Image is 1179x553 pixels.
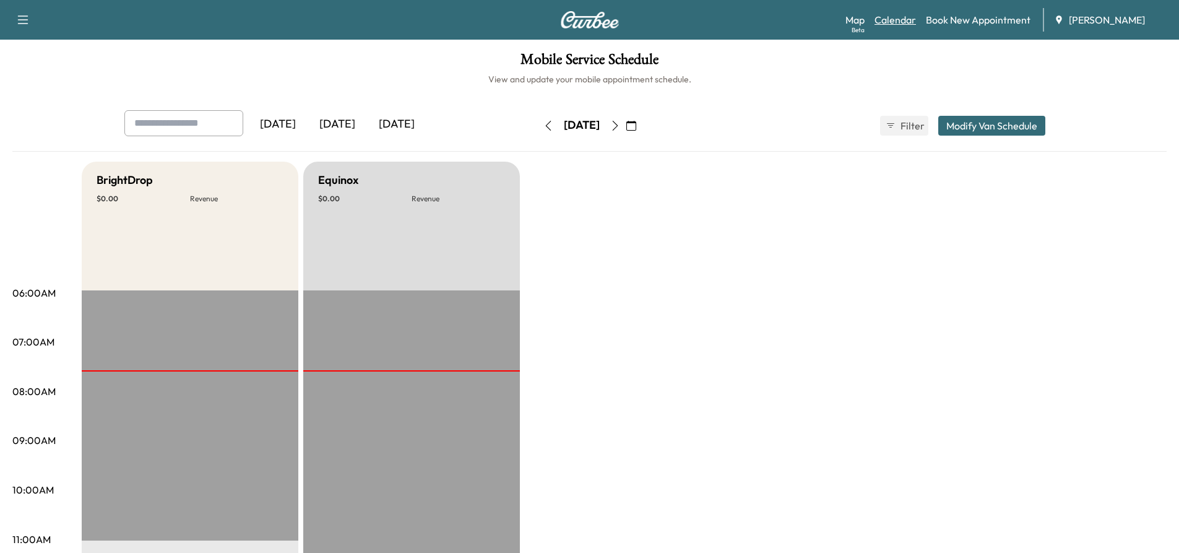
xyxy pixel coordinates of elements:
img: Curbee Logo [560,11,620,28]
a: MapBeta [845,12,865,27]
p: 06:00AM [12,285,56,300]
button: Modify Van Schedule [938,116,1045,136]
span: Filter [900,118,923,133]
h6: View and update your mobile appointment schedule. [12,73,1167,85]
p: 07:00AM [12,334,54,349]
p: $ 0.00 [97,194,190,204]
div: [DATE] [248,110,308,139]
p: Revenue [412,194,505,204]
div: [DATE] [367,110,426,139]
button: Filter [880,116,928,136]
h5: BrightDrop [97,172,153,189]
p: 11:00AM [12,532,51,547]
div: [DATE] [308,110,367,139]
p: Revenue [190,194,283,204]
h5: Equinox [318,172,358,189]
p: 10:00AM [12,482,54,497]
p: 09:00AM [12,433,56,448]
h1: Mobile Service Schedule [12,52,1167,73]
a: Book New Appointment [926,12,1030,27]
div: Beta [852,25,865,35]
a: Calendar [875,12,916,27]
span: [PERSON_NAME] [1069,12,1145,27]
div: [DATE] [564,118,600,133]
p: $ 0.00 [318,194,412,204]
p: 08:00AM [12,384,56,399]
